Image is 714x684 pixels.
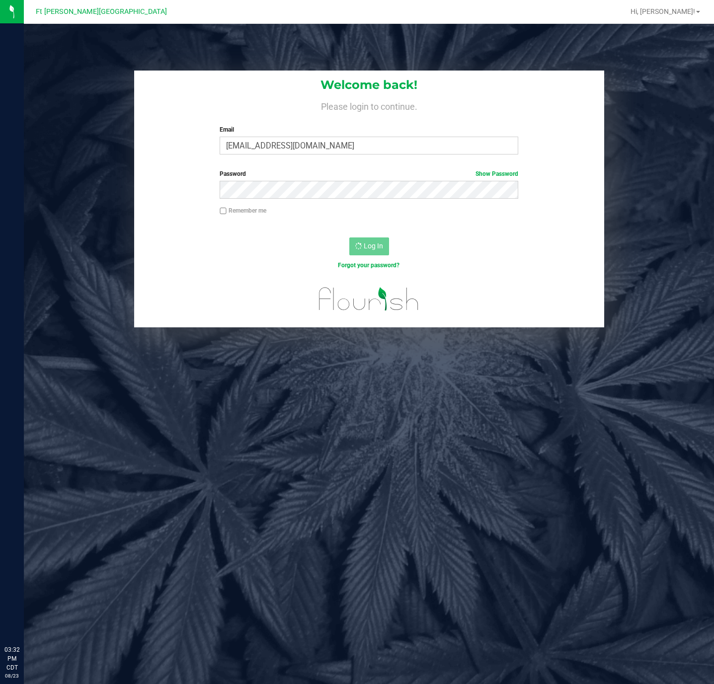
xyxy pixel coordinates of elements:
label: Email [220,125,518,134]
p: 08/23 [4,672,19,680]
h1: Welcome back! [134,78,604,91]
h4: Please login to continue. [134,99,604,111]
span: Ft [PERSON_NAME][GEOGRAPHIC_DATA] [36,7,167,16]
a: Show Password [476,170,518,177]
a: Forgot your password? [338,262,399,269]
label: Remember me [220,206,266,215]
p: 03:32 PM CDT [4,645,19,672]
button: Log In [349,237,389,255]
span: Password [220,170,246,177]
img: flourish_logo.svg [310,280,428,318]
span: Log In [364,242,383,250]
input: Remember me [220,208,227,215]
span: Hi, [PERSON_NAME]! [631,7,695,15]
